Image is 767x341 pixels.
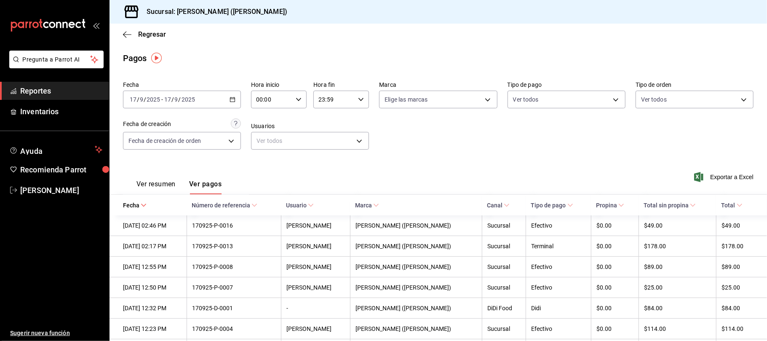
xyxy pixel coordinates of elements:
div: $49.00 [722,222,754,229]
span: Regresar [138,30,166,38]
div: [DATE] 12:50 PM [123,284,182,291]
span: Ver todos [513,95,539,104]
span: Tipo de pago [531,202,573,209]
button: Ver resumen [136,180,176,194]
span: Marca [355,202,379,209]
div: Efectivo [531,284,585,291]
img: Tooltip marker [151,53,162,63]
span: Inventarios [20,106,102,117]
input: -- [164,96,171,103]
div: Ver todos [251,132,369,150]
label: Marca [379,82,497,88]
div: $114.00 [644,325,711,332]
span: Sugerir nueva función [10,329,102,338]
input: ---- [146,96,160,103]
div: 170925-P-0004 [192,325,276,332]
div: $178.00 [722,243,754,250]
span: / [137,96,139,103]
label: Usuarios [251,124,369,129]
button: Pregunta a Parrot AI [9,51,104,68]
div: $25.00 [644,284,711,291]
div: [PERSON_NAME] ([PERSON_NAME]) [355,243,477,250]
div: [PERSON_NAME] [286,284,345,291]
div: $25.00 [722,284,754,291]
input: -- [129,96,137,103]
label: Fecha [123,82,241,88]
div: Sucursal [487,263,521,270]
div: [PERSON_NAME] [286,222,345,229]
div: Sucursal [487,222,521,229]
div: $89.00 [722,263,754,270]
label: Hora inicio [251,82,307,88]
div: 170925-P-0016 [192,222,276,229]
button: Ver pagos [189,180,222,194]
div: [PERSON_NAME] [286,263,345,270]
span: Fecha [123,202,147,209]
div: Sucursal [487,284,521,291]
div: - [286,305,345,311]
button: Exportar a Excel [696,172,754,182]
span: Pregunta a Parrot AI [23,55,91,64]
div: $84.00 [644,305,711,311]
label: Tipo de orden [636,82,754,88]
input: -- [139,96,144,103]
div: 170925-P-0013 [192,243,276,250]
div: $0.00 [596,325,633,332]
h3: Sucursal: [PERSON_NAME] ([PERSON_NAME]) [140,7,287,17]
div: $114.00 [722,325,754,332]
span: Recomienda Parrot [20,164,102,175]
div: DiDi Food [487,305,521,311]
span: / [144,96,146,103]
div: [PERSON_NAME] [286,243,345,250]
div: 170925-D-0001 [192,305,276,311]
span: Ver todos [641,95,667,104]
span: Total [721,202,742,209]
div: $0.00 [596,263,633,270]
div: [DATE] 12:32 PM [123,305,182,311]
span: Canal [487,202,510,209]
div: [PERSON_NAME] ([PERSON_NAME]) [355,305,477,311]
span: / [179,96,181,103]
div: [DATE] 12:23 PM [123,325,182,332]
span: Número de referencia [192,202,257,209]
div: $49.00 [644,222,711,229]
div: Pagos [123,52,147,64]
div: $0.00 [596,243,633,250]
span: Total sin propina [644,202,696,209]
div: [PERSON_NAME] ([PERSON_NAME]) [355,222,477,229]
span: Reportes [20,85,102,97]
span: Fecha de creación de orden [128,137,201,145]
div: [DATE] 02:17 PM [123,243,182,250]
span: Usuario [286,202,314,209]
label: Tipo de pago [508,82,625,88]
div: [DATE] 02:46 PM [123,222,182,229]
div: $178.00 [644,243,711,250]
div: navigation tabs [136,180,222,194]
label: Hora fin [313,82,369,88]
div: [PERSON_NAME] ([PERSON_NAME]) [355,263,477,270]
div: Sucursal [487,243,521,250]
div: [PERSON_NAME] ([PERSON_NAME]) [355,325,477,332]
input: ---- [181,96,195,103]
div: [PERSON_NAME] ([PERSON_NAME]) [355,284,477,291]
div: $0.00 [596,305,633,311]
span: Ayuda [20,145,91,155]
span: Elige las marcas [385,95,428,104]
div: Sucursal [487,325,521,332]
div: Efectivo [531,222,585,229]
button: Regresar [123,30,166,38]
button: open_drawer_menu [93,22,99,29]
span: [PERSON_NAME] [20,185,102,196]
div: $89.00 [644,263,711,270]
div: [DATE] 12:55 PM [123,263,182,270]
span: - [161,96,163,103]
div: [PERSON_NAME] [286,325,345,332]
div: $0.00 [596,284,633,291]
div: Efectivo [531,325,585,332]
div: Fecha de creación [123,120,171,129]
a: Pregunta a Parrot AI [6,61,104,70]
input: -- [174,96,179,103]
div: 170925-P-0008 [192,263,276,270]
